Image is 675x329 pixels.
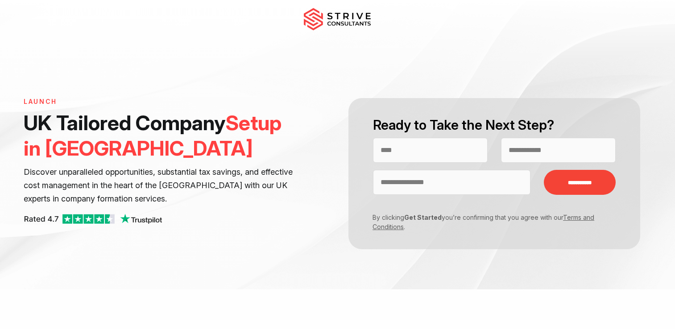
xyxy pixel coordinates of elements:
[373,116,616,134] h2: Ready to Take the Next Step?
[24,110,282,160] span: Setup in [GEOGRAPHIC_DATA]
[24,165,294,206] p: Discover unparalleled opportunities, substantial tax savings, and effective cost management in th...
[373,214,594,230] a: Terms and Conditions
[337,98,651,249] form: Contact form
[24,110,294,161] h1: UK Tailored Company
[366,213,609,231] p: By clicking you’re confirming that you agree with our .
[304,8,371,30] img: main-logo.svg
[24,98,294,106] h6: LAUNCH
[404,214,442,221] strong: Get Started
